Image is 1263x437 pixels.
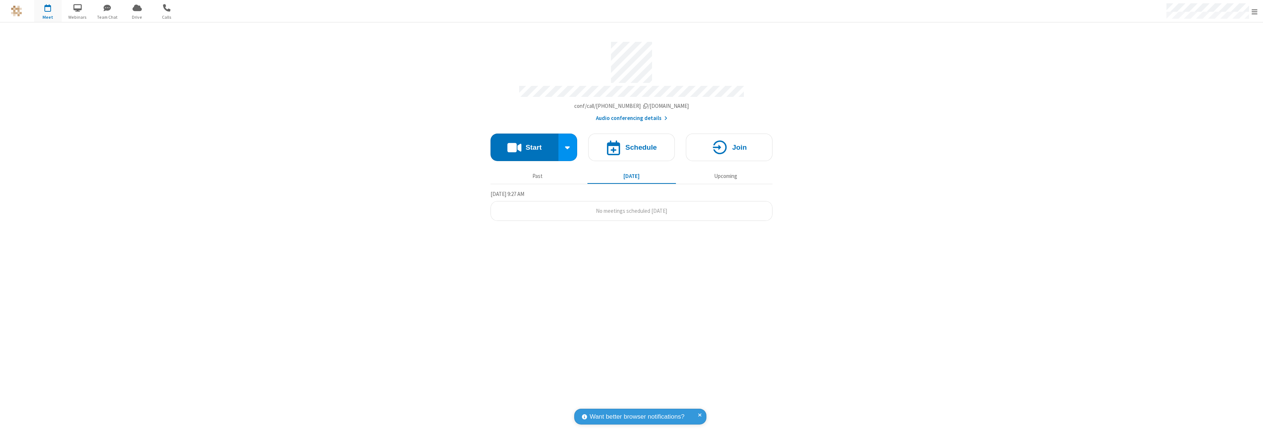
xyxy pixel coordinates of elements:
span: Want better browser notifications? [590,412,684,422]
span: Calls [153,14,181,21]
button: Copy my meeting room linkCopy my meeting room link [574,102,689,110]
span: Team Chat [94,14,121,21]
button: Upcoming [681,169,770,183]
button: Audio conferencing details [596,114,667,123]
span: Webinars [64,14,91,21]
iframe: Chat [1245,418,1257,432]
section: Today's Meetings [491,190,772,221]
button: Schedule [588,134,675,161]
div: Start conference options [558,134,578,161]
span: Meet [34,14,62,21]
h4: Schedule [625,144,657,151]
section: Account details [491,36,772,123]
button: Past [493,169,582,183]
button: Join [686,134,772,161]
button: Start [491,134,558,161]
span: No meetings scheduled [DATE] [596,207,667,214]
h4: Start [525,144,542,151]
h4: Join [732,144,747,151]
button: [DATE] [587,169,676,183]
span: Copy my meeting room link [574,102,689,109]
span: [DATE] 9:27 AM [491,190,524,197]
img: QA Selenium DO NOT DELETE OR CHANGE [11,6,22,17]
span: Drive [123,14,151,21]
